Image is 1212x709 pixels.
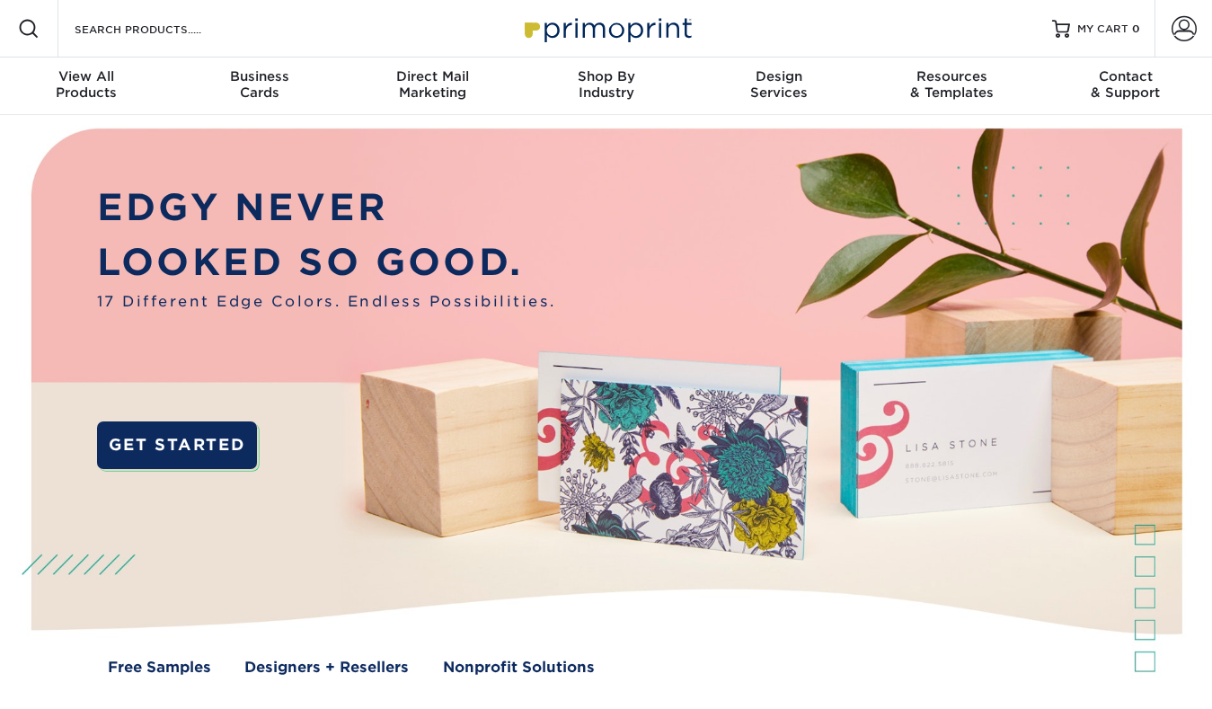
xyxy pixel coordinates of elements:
span: Contact [1039,68,1212,84]
span: 0 [1132,22,1140,35]
a: Free Samples [108,656,211,678]
a: Shop ByIndustry [519,58,693,115]
span: Shop By [519,68,693,84]
a: Resources& Templates [866,58,1039,115]
div: & Support [1039,68,1212,101]
span: Direct Mail [346,68,519,84]
a: Direct MailMarketing [346,58,519,115]
div: Cards [173,68,347,101]
img: Primoprint [517,9,696,48]
span: Resources [866,68,1039,84]
span: 17 Different Edge Colors. Endless Possibilities. [97,290,556,312]
p: EDGY NEVER [97,181,556,235]
span: MY CART [1077,22,1128,37]
div: & Templates [866,68,1039,101]
a: Designers + Resellers [244,656,409,678]
a: DesignServices [693,58,866,115]
div: Marketing [346,68,519,101]
div: Services [693,68,866,101]
span: Business [173,68,347,84]
input: SEARCH PRODUCTS..... [73,18,248,40]
div: Industry [519,68,693,101]
p: LOOKED SO GOOD. [97,235,556,290]
a: BusinessCards [173,58,347,115]
a: GET STARTED [97,421,257,469]
a: Nonprofit Solutions [443,656,595,678]
a: Contact& Support [1039,58,1212,115]
span: Design [693,68,866,84]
